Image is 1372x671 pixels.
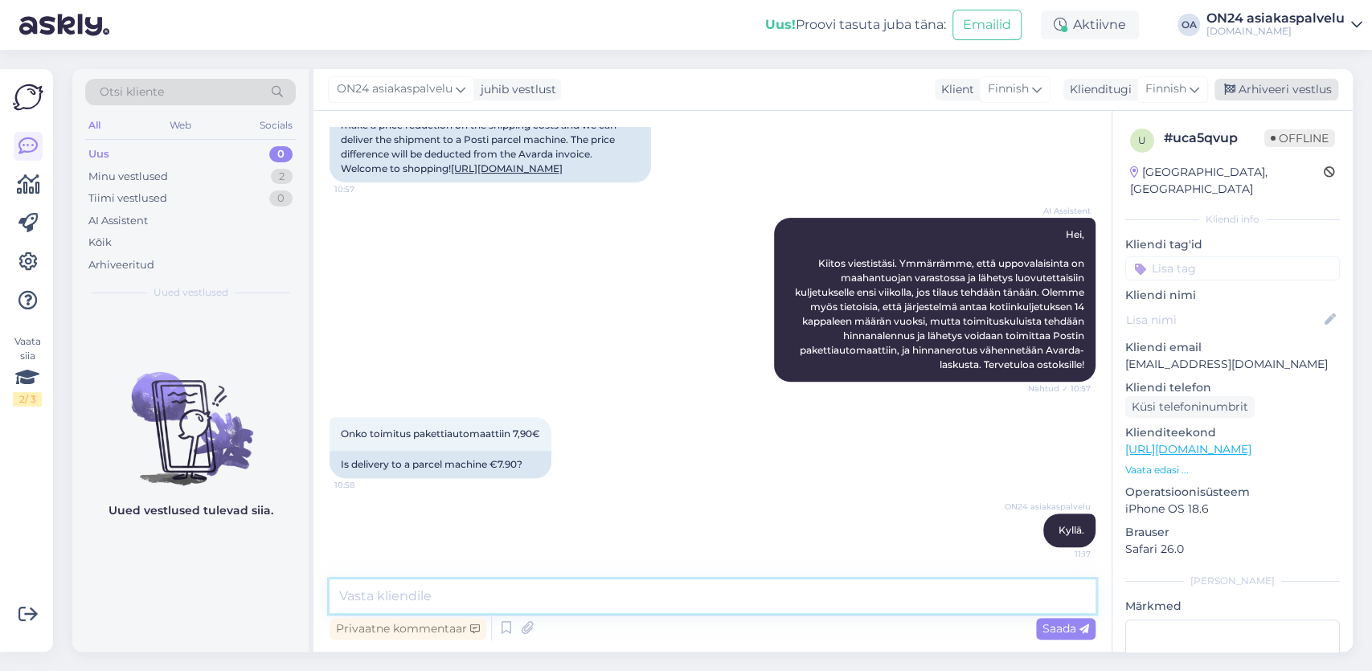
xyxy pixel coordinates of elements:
button: Emailid [952,10,1022,40]
div: Arhiveeritud [88,257,154,273]
a: ON24 asiakaspalvelu[DOMAIN_NAME] [1206,12,1362,38]
a: [URL][DOMAIN_NAME] [1125,442,1251,456]
div: Arhiveeri vestlus [1214,79,1338,100]
div: 0 [269,146,293,162]
span: Offline [1264,129,1335,147]
div: Küsi telefoninumbrit [1125,396,1255,418]
div: Socials [256,115,296,136]
a: [URL][DOMAIN_NAME] [451,162,563,174]
p: Kliendi email [1125,339,1340,356]
div: Uus [88,146,109,162]
img: Askly Logo [13,82,43,113]
div: Kõik [88,235,112,251]
div: All [85,115,104,136]
p: Vaata edasi ... [1125,463,1340,477]
span: Uued vestlused [154,285,228,300]
div: Klienditugi [1063,81,1132,98]
p: Kliendi tag'id [1125,236,1340,253]
div: [DOMAIN_NAME] [1206,25,1345,38]
p: Kliendi telefon [1125,379,1340,396]
p: Kliendi nimi [1125,287,1340,304]
div: Minu vestlused [88,169,168,185]
p: Operatsioonisüsteem [1125,484,1340,501]
p: Safari 26.0 [1125,541,1340,558]
div: OA [1177,14,1200,36]
span: Otsi kliente [100,84,164,100]
div: Tiimi vestlused [88,190,167,207]
span: AI Assistent [1030,205,1091,217]
span: 10:57 [334,183,395,195]
input: Lisa tag [1125,256,1340,280]
p: Märkmed [1125,598,1340,615]
div: # uca5qvup [1164,129,1264,148]
div: Aktiivne [1041,10,1139,39]
div: Vaata siia [13,334,42,407]
span: 10:58 [334,479,395,491]
span: Saada [1042,621,1089,636]
span: ON24 asiakaspalvelu [1005,501,1091,513]
span: Kyllä. [1059,524,1084,536]
p: iPhone OS 18.6 [1125,501,1340,518]
img: No chats [72,343,309,488]
input: Lisa nimi [1126,311,1321,329]
div: 0 [269,190,293,207]
span: ON24 asiakaspalvelu [337,80,453,98]
div: AI Assistent [88,213,148,229]
div: Is delivery to a parcel machine €7.90? [330,451,551,478]
span: Finnish [988,80,1029,98]
div: 2 [271,169,293,185]
div: Kliendi info [1125,212,1340,227]
div: Web [166,115,195,136]
span: 11:17 [1030,548,1091,560]
p: Klienditeekond [1125,424,1340,441]
span: Finnish [1145,80,1186,98]
span: Onko toimitus pakettiautomaattiin 7,90€ [341,428,540,440]
div: [GEOGRAPHIC_DATA], [GEOGRAPHIC_DATA] [1130,164,1324,198]
p: Uued vestlused tulevad siia. [109,502,273,519]
div: ON24 asiakaspalvelu [1206,12,1345,25]
div: Proovi tasuta juba täna: [765,15,946,35]
div: [PERSON_NAME] [1125,574,1340,588]
div: 2 / 3 [13,392,42,407]
div: juhib vestlust [474,81,556,98]
span: u [1138,134,1146,146]
div: Privaatne kommentaar [330,618,486,640]
p: Brauser [1125,524,1340,541]
div: Klient [935,81,974,98]
b: Uus! [765,17,796,32]
span: Nähtud ✓ 10:57 [1028,383,1091,395]
p: [EMAIL_ADDRESS][DOMAIN_NAME] [1125,356,1340,373]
